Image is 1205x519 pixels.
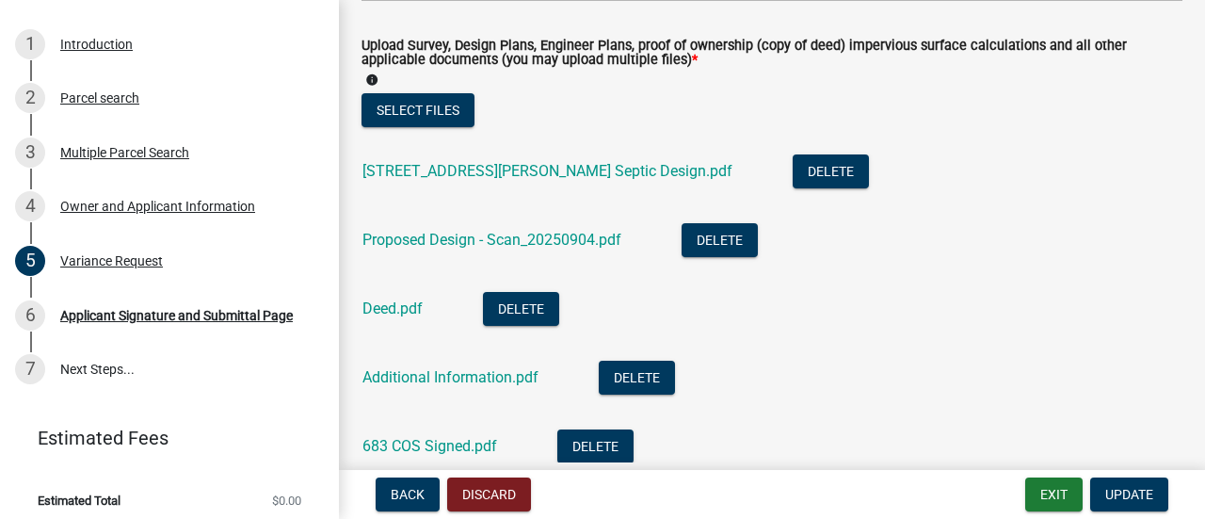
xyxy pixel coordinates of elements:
[362,231,621,249] a: Proposed Design - Scan_20250904.pdf
[557,438,634,456] wm-modal-confirm: Delete Document
[60,91,139,105] div: Parcel search
[15,419,309,457] a: Estimated Fees
[60,38,133,51] div: Introduction
[557,430,634,463] button: Delete
[1090,478,1168,511] button: Update
[272,495,301,507] span: $0.00
[15,246,45,276] div: 5
[38,495,120,507] span: Estimated Total
[793,154,869,188] button: Delete
[15,191,45,221] div: 4
[361,93,474,127] button: Select files
[1105,487,1153,502] span: Update
[391,487,425,502] span: Back
[365,73,378,87] i: info
[60,200,255,213] div: Owner and Applicant Information
[682,232,758,250] wm-modal-confirm: Delete Document
[60,254,163,268] div: Variance Request
[483,292,559,326] button: Delete
[447,478,531,511] button: Discard
[599,361,675,395] button: Delete
[15,83,45,113] div: 2
[15,138,45,168] div: 3
[793,163,869,181] wm-modal-confirm: Delete Document
[362,162,732,180] a: [STREET_ADDRESS][PERSON_NAME] Septic Design.pdf
[599,369,675,387] wm-modal-confirm: Delete Document
[60,309,293,322] div: Applicant Signature and Submittal Page
[362,437,497,455] a: 683 COS Signed.pdf
[362,300,423,317] a: Deed.pdf
[361,40,1182,67] label: Upload Survey, Design Plans, Engineer Plans, proof of ownership (copy of deed) impervious surface...
[60,146,189,159] div: Multiple Parcel Search
[362,368,538,386] a: Additional Information.pdf
[15,300,45,331] div: 6
[15,29,45,59] div: 1
[1025,478,1083,511] button: Exit
[15,354,45,384] div: 7
[376,478,440,511] button: Back
[483,300,559,318] wm-modal-confirm: Delete Document
[682,223,758,257] button: Delete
